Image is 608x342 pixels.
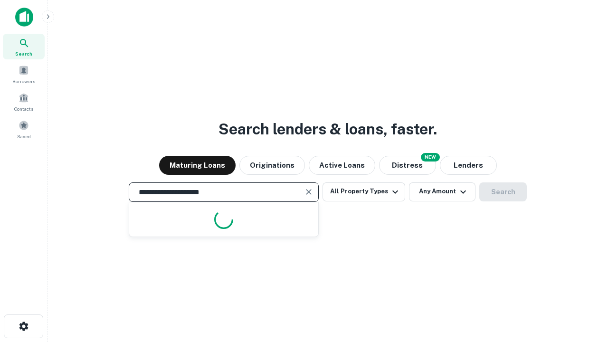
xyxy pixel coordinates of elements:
span: Saved [17,133,31,140]
h3: Search lenders & loans, faster. [218,118,437,141]
span: Contacts [14,105,33,113]
a: Saved [3,116,45,142]
button: Originations [239,156,305,175]
div: NEW [421,153,440,161]
iframe: Chat Widget [560,266,608,312]
button: Any Amount [409,182,475,201]
span: Borrowers [12,77,35,85]
button: Search distressed loans with lien and other non-mortgage details. [379,156,436,175]
img: capitalize-icon.png [15,8,33,27]
button: Clear [302,185,315,199]
button: All Property Types [323,182,405,201]
button: Lenders [440,156,497,175]
button: Active Loans [309,156,375,175]
span: Search [15,50,32,57]
a: Contacts [3,89,45,114]
button: Maturing Loans [159,156,236,175]
a: Search [3,34,45,59]
a: Borrowers [3,61,45,87]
